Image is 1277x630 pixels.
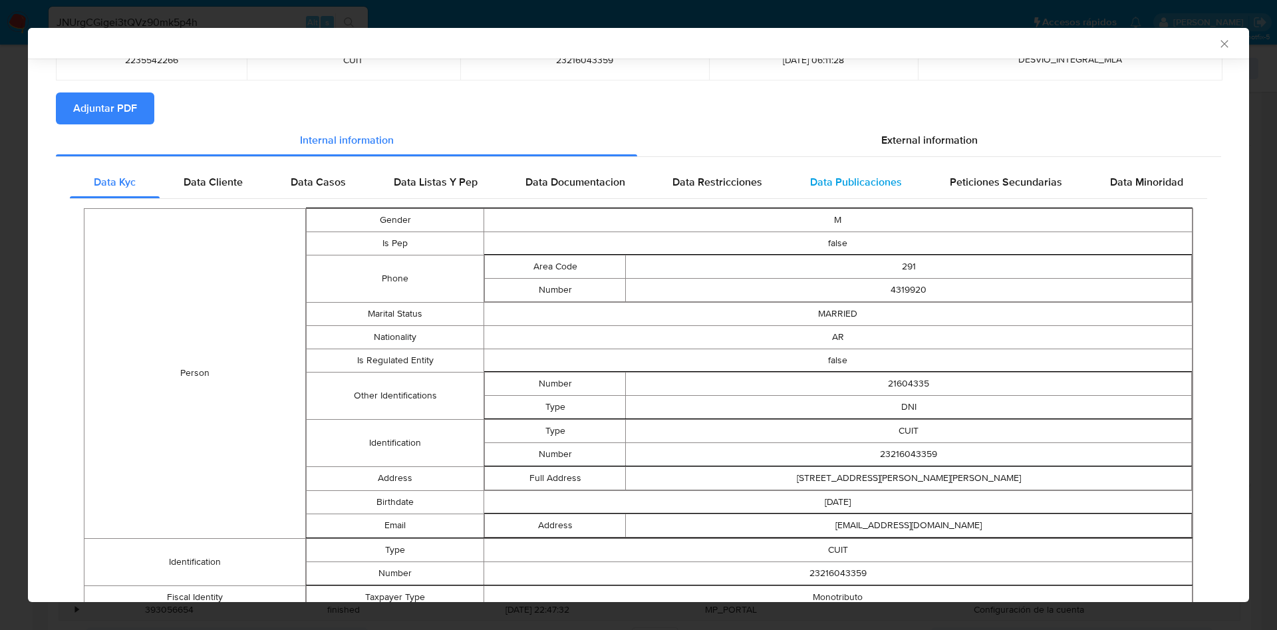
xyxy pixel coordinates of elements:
[307,585,484,609] td: Taxpayer Type
[72,54,231,66] span: 2235542266
[84,538,306,585] td: Identification
[307,325,484,349] td: Nationality
[626,372,1192,395] td: 21604335
[307,466,484,490] td: Address
[626,419,1192,442] td: CUIT
[484,255,626,278] td: Area Code
[484,395,626,418] td: Type
[307,514,484,538] td: Email
[484,514,626,537] td: Address
[626,395,1192,418] td: DNI
[28,28,1249,602] div: closure-recommendation-modal
[484,561,1192,585] td: 23216043359
[84,208,306,538] td: Person
[810,174,902,190] span: Data Publicaciones
[307,538,484,561] td: Type
[70,166,1207,198] div: Detailed internal info
[56,124,1221,156] div: Detailed info
[484,442,626,466] td: Number
[626,514,1192,537] td: [EMAIL_ADDRESS][DOMAIN_NAME]
[307,372,484,419] td: Other Identifications
[525,174,625,190] span: Data Documentacion
[1110,174,1183,190] span: Data Minoridad
[484,490,1192,514] td: [DATE]
[291,174,346,190] span: Data Casos
[881,132,978,148] span: External information
[307,419,484,466] td: Identification
[307,561,484,585] td: Number
[484,232,1192,255] td: false
[56,92,154,124] button: Adjuntar PDF
[1218,37,1230,49] button: Cerrar ventana
[626,466,1192,490] td: [STREET_ADDRESS][PERSON_NAME][PERSON_NAME]
[300,132,394,148] span: Internal information
[484,538,1192,561] td: CUIT
[476,54,694,66] span: 23216043359
[307,255,484,302] td: Phone
[484,349,1192,372] td: false
[307,490,484,514] td: Birthdate
[394,174,478,190] span: Data Listas Y Pep
[1018,53,1122,66] span: DESVIO_INTEGRAL_MLA
[484,208,1192,232] td: M
[484,372,626,395] td: Number
[626,442,1192,466] td: 23216043359
[950,174,1062,190] span: Peticiones Secundarias
[263,54,444,66] span: CUIT
[484,585,1192,609] td: Monotributo
[484,325,1192,349] td: AR
[484,278,626,301] td: Number
[307,349,484,372] td: Is Regulated Entity
[73,94,137,123] span: Adjuntar PDF
[307,208,484,232] td: Gender
[484,466,626,490] td: Full Address
[672,174,762,190] span: Data Restricciones
[307,302,484,325] td: Marital Status
[184,174,243,190] span: Data Cliente
[307,232,484,255] td: Is Pep
[626,255,1192,278] td: 291
[626,278,1192,301] td: 4319920
[94,174,136,190] span: Data Kyc
[84,585,306,609] td: Fiscal Identity
[484,302,1192,325] td: MARRIED
[725,54,902,66] span: [DATE] 06:11:28
[484,419,626,442] td: Type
